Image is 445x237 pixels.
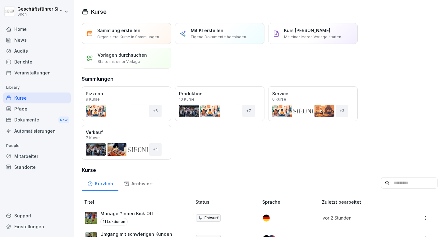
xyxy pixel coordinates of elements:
div: Support [3,210,71,221]
p: Sironi [17,12,63,17]
p: Sammlung erstellen [97,27,140,34]
p: Produktion [179,90,260,97]
p: Entwurf [204,215,218,221]
a: Archiviert [118,175,158,191]
a: Pizzeria9 Kurse+6 [82,86,171,121]
p: Mit einer leeren Vorlage starten [284,34,341,40]
p: Geschäftsführer Sironi [17,7,63,12]
a: Automatisierungen [3,126,71,136]
p: Eigene Dokumente hochladen [191,34,246,40]
p: Manager*innen Kick Off [100,210,153,217]
a: Home [3,24,71,35]
div: Dokumente [3,114,71,126]
p: Kurs [PERSON_NAME] [284,27,330,34]
a: Berichte [3,56,71,67]
h3: Kurse [82,166,438,174]
h3: Sammlungen [82,75,113,83]
a: Produktion10 Kurse+7 [175,86,264,121]
p: Zuletzt bearbeitet [322,199,408,205]
p: Sprache [262,199,319,205]
p: 11 Lektionen [100,218,128,225]
img: de.svg [263,215,270,221]
div: + 3 [336,105,348,117]
p: Mit KI erstellen [191,27,223,34]
div: + 4 [149,143,162,156]
a: DokumenteNew [3,114,71,126]
p: Library [3,83,71,92]
a: Standorte [3,162,71,173]
a: Audits [3,45,71,56]
p: Titel [84,199,193,205]
p: 6 Kurse [272,97,286,101]
p: 9 Kurse [86,97,100,101]
a: Kürzlich [82,175,118,191]
p: Pizzeria [86,90,167,97]
a: Einstellungen [3,221,71,232]
a: Pfade [3,103,71,114]
p: People [3,141,71,151]
p: 7 Kurse [86,136,100,140]
p: 10 Kurse [179,97,195,101]
div: + 7 [242,105,255,117]
img: djmyo9e9lvarpqz0q6xij6ca.png [85,212,97,224]
p: Service [272,90,354,97]
a: Kurse [3,92,71,103]
p: Status [195,199,260,205]
h1: Kurse [91,7,107,16]
a: Service6 Kurse+3 [268,86,358,121]
p: vor 2 Stunden [323,215,401,221]
a: News [3,35,71,45]
p: Organisiere Kurse in Sammlungen [97,34,159,40]
div: + 6 [149,105,162,117]
a: Verkauf7 Kurse+4 [82,125,171,160]
p: Starte mit einer Vorlage [98,59,140,64]
a: Mitarbeiter [3,151,71,162]
p: Verkauf [86,129,167,135]
div: New [58,116,69,124]
a: Veranstaltungen [3,67,71,78]
p: Vorlagen durchsuchen [98,52,147,58]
